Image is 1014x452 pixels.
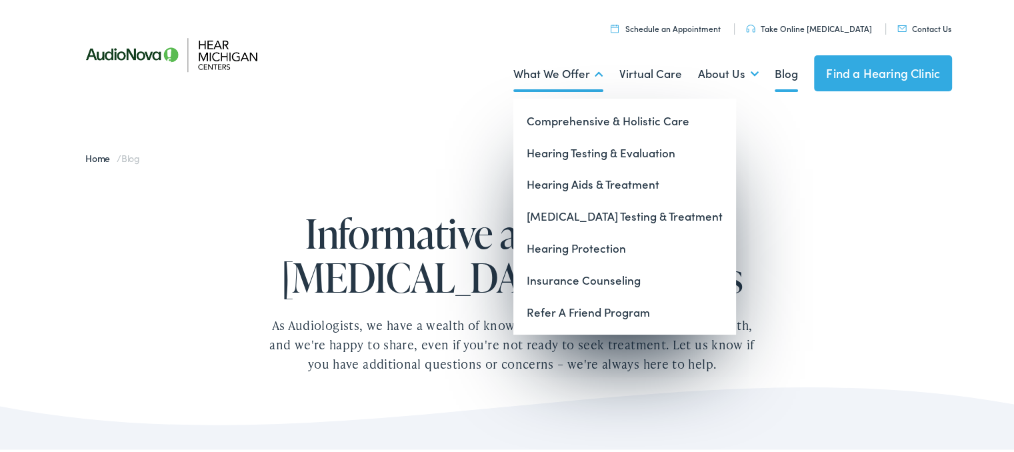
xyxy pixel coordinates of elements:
a: Take Online [MEDICAL_DATA] [746,21,872,32]
a: Refer A Friend Program [513,295,736,327]
a: Find a Hearing Clinic [814,53,952,89]
img: utility icon [897,23,907,30]
img: utility icon [611,22,619,31]
a: [MEDICAL_DATA] Testing & Treatment [513,199,736,231]
a: About Us [698,47,759,97]
a: Schedule an Appointment [611,21,721,32]
a: Comprehensive & Holistic Care [513,103,736,135]
a: Hearing Testing & Evaluation [513,135,736,167]
a: Hearing Aids & Treatment [513,167,736,199]
a: Blog [775,47,798,97]
a: Contact Us [897,21,951,32]
img: utility icon [746,23,755,31]
a: Virtual Care [619,47,682,97]
a: Insurance Counseling [513,263,736,295]
span: Blog [121,149,140,163]
a: What We Offer [513,47,603,97]
h1: Informative and Engaging [MEDICAL_DATA] Blog Posts [225,209,799,297]
span: / [85,149,140,163]
a: Hearing Protection [513,231,736,263]
div: As Audiologists, we have a wealth of knowledge about all aspects of hearing health, and we're hap... [265,314,759,371]
a: Home [85,149,117,163]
